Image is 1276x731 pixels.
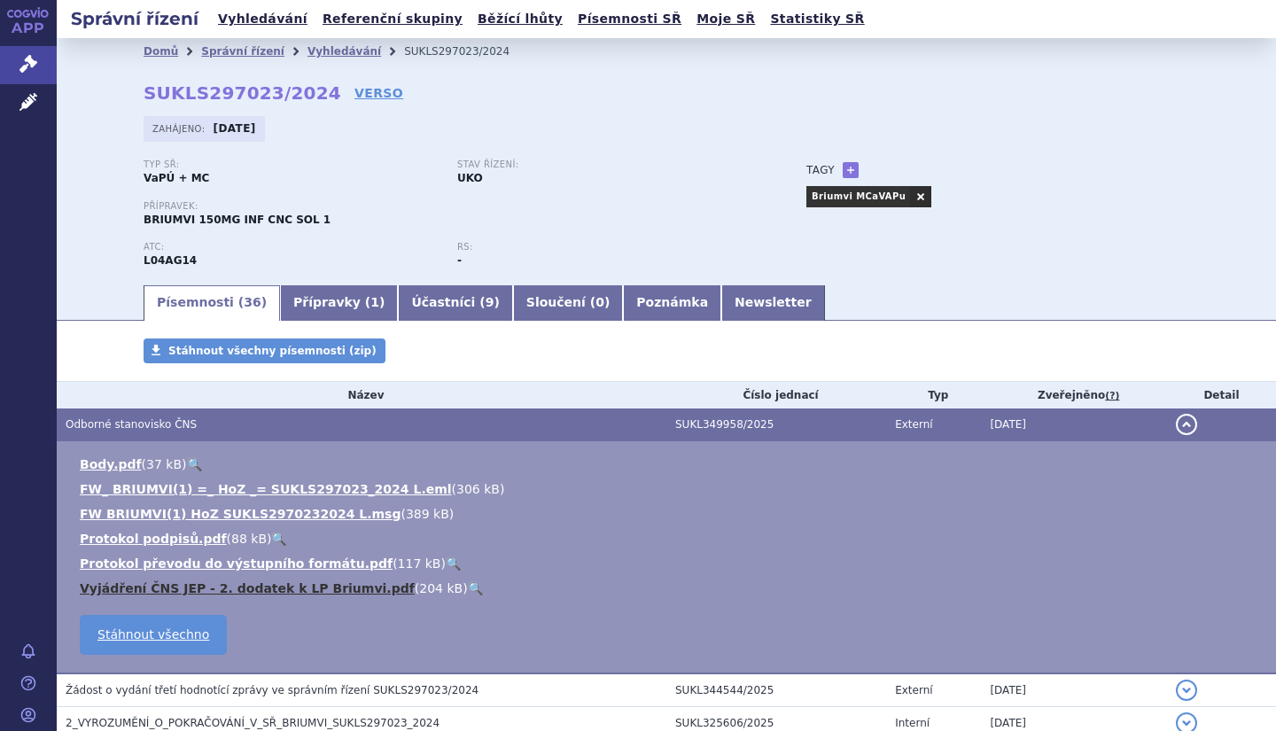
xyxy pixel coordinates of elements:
a: Písemnosti SŘ [572,7,687,31]
a: Body.pdf [80,457,142,471]
a: Správní řízení [201,45,284,58]
span: 389 kB [406,507,449,521]
a: Poznámka [623,285,721,321]
p: Typ SŘ: [144,159,440,170]
span: 306 kB [456,482,500,496]
a: FW BRIUMVI(1) HoZ SUKLS2970232024 L.msg [80,507,401,521]
a: 🔍 [446,556,461,571]
a: Briumvi MCaVAPu [806,186,910,207]
strong: - [457,254,462,267]
button: detail [1176,414,1197,435]
th: Číslo jednací [666,382,886,408]
strong: [DATE] [214,122,256,135]
a: Statistiky SŘ [765,7,869,31]
span: Stáhnout všechny písemnosti (zip) [168,345,377,357]
a: Vyjádření ČNS JEP - 2. dodatek k LP Briumvi.pdf [80,581,415,595]
a: Písemnosti (36) [144,285,280,321]
span: 204 kB [419,581,463,595]
p: Přípravek: [144,201,771,212]
h2: Správní řízení [57,6,213,31]
span: 1 [370,295,379,309]
strong: UBLITUXIMAB [144,254,197,267]
a: 🔍 [468,581,483,595]
td: [DATE] [981,408,1167,441]
a: Moje SŘ [691,7,760,31]
span: 88 kB [231,532,267,546]
span: 9 [486,295,494,309]
a: 🔍 [187,457,202,471]
th: Zveřejněno [981,382,1167,408]
span: 36 [244,295,261,309]
li: ( ) [80,555,1258,572]
li: ( ) [80,505,1258,523]
span: BRIUMVI 150MG INF CNC SOL 1 [144,214,331,226]
span: 117 kB [398,556,441,571]
span: Odborné stanovisko ČNS [66,418,197,431]
a: Běžící lhůty [472,7,568,31]
td: SUKL344544/2025 [666,673,886,707]
li: ( ) [80,579,1258,597]
a: Účastníci (9) [398,285,512,321]
p: Stav řízení: [457,159,753,170]
th: Název [57,382,666,408]
abbr: (?) [1105,390,1119,402]
span: 37 kB [146,457,182,471]
td: [DATE] [981,673,1167,707]
a: 🔍 [271,532,286,546]
span: Žádost o vydání třetí hodnotící zprávy ve správním řízení SUKLS297023/2024 [66,684,478,696]
span: 0 [595,295,604,309]
p: ATC: [144,242,440,253]
a: Referenční skupiny [317,7,468,31]
h3: Tagy [806,159,835,181]
a: Přípravky (1) [280,285,398,321]
a: Protokol podpisů.pdf [80,532,227,546]
span: Externí [895,684,932,696]
li: ( ) [80,480,1258,498]
td: SUKL349958/2025 [666,408,886,441]
a: Sloučení (0) [513,285,623,321]
a: VERSO [354,84,403,102]
a: Stáhnout všechny písemnosti (zip) [144,338,385,363]
p: RS: [457,242,753,253]
a: Vyhledávání [307,45,381,58]
strong: UKO [457,172,483,184]
a: Domů [144,45,178,58]
li: ( ) [80,455,1258,473]
a: + [843,162,859,178]
th: Typ [886,382,981,408]
a: Vyhledávání [213,7,313,31]
li: ( ) [80,530,1258,548]
th: Detail [1167,382,1276,408]
button: detail [1176,680,1197,701]
span: Externí [895,418,932,431]
a: Stáhnout všechno [80,615,227,655]
span: Interní [895,717,930,729]
strong: SUKLS297023/2024 [144,82,341,104]
strong: VaPÚ + MC [144,172,209,184]
span: Zahájeno: [152,121,208,136]
li: SUKLS297023/2024 [404,38,533,65]
a: FW_ BRIUMVI(1) =_ HoZ _= SUKLS297023_2024 L.eml [80,482,452,496]
a: Newsletter [721,285,825,321]
span: 2_VYROZUMĚNÍ_O_POKRAČOVÁNÍ_V_SŘ_BRIUMVI_SUKLS297023_2024 [66,717,440,729]
a: Protokol převodu do výstupního formátu.pdf [80,556,393,571]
